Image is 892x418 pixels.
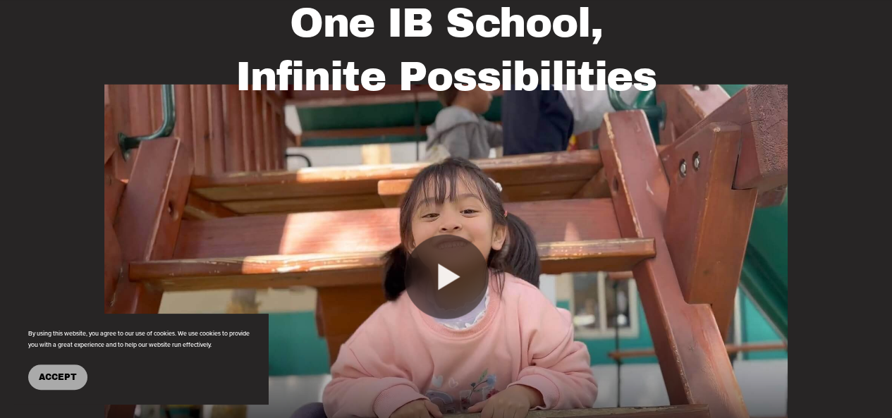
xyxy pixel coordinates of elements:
p: By using this website, you agree to our use of cookies. We use cookies to provide you with a grea... [28,328,254,350]
button: Play [404,235,489,319]
button: Accept [28,364,87,390]
section: Cookie banner [14,314,268,404]
span: Accept [39,372,77,382]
